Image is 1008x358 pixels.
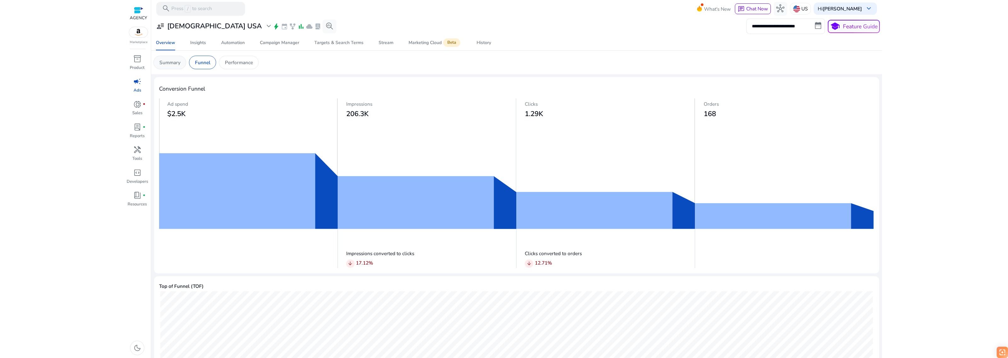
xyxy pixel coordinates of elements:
[126,76,148,99] a: campaignAds
[156,22,164,30] span: user_attributes
[159,85,874,93] h4: Conversion Funnel
[830,21,840,31] span: school
[167,100,338,108] p: Ad spend
[133,169,141,177] span: code_blocks
[379,41,393,45] div: Stream
[369,260,373,266] span: %
[356,259,373,266] p: 17.12
[171,5,212,13] p: Press to search
[126,190,148,213] a: book_4fiber_manual_recordResources
[314,23,321,30] span: lab_profile
[704,3,731,14] span: What's New
[130,65,145,71] p: Product
[167,22,262,30] h3: [DEMOGRAPHIC_DATA] USA
[346,100,517,108] p: Impressions
[547,260,552,266] span: %
[704,100,874,108] p: Orders
[306,23,313,30] span: cloud
[346,109,369,119] span: 206.3K
[128,201,147,208] p: Resources
[133,146,141,154] span: handyman
[443,38,460,47] span: Beta
[793,5,800,12] img: us.svg
[126,99,148,121] a: donut_smallfiber_manual_recordSales
[525,250,695,257] p: Clicks converted to orders
[535,259,552,266] p: 12.71
[298,23,305,30] span: bar_chart
[143,194,146,197] span: fiber_manual_record
[818,6,862,11] p: Hi
[281,23,288,30] span: event
[221,41,245,45] div: Automation
[132,156,142,162] p: Tools
[132,110,142,116] p: Sales
[828,20,880,33] button: schoolFeature Guide
[133,100,141,109] span: donut_small
[156,41,175,45] div: Overview
[325,22,334,30] span: search_insights
[289,23,296,30] span: family_history
[865,4,873,13] span: keyboard_arrow_down
[126,167,148,190] a: code_blocksDevelopers
[130,40,147,45] p: Marketplace
[735,3,770,14] button: chatChat Now
[133,123,141,131] span: lab_profile
[843,22,878,31] p: Feature Guide
[159,59,180,66] p: Summary
[130,15,147,21] p: AGENCY
[159,283,874,289] h5: Top of Funnel (TOF)
[704,109,716,119] span: 168
[273,23,280,30] span: bolt
[167,109,186,119] span: $2.5K
[185,5,191,13] span: /
[801,3,808,14] p: US
[162,4,170,13] span: search
[526,261,532,266] span: arrow_downward
[346,250,517,257] p: Impressions converted to clicks
[126,122,148,144] a: lab_profilefiber_manual_recordReports
[126,53,148,76] a: inventory_2Product
[225,59,253,66] p: Performance
[134,87,141,94] p: Ads
[314,41,364,45] div: Targets & Search Terms
[133,77,141,86] span: campaign
[409,40,461,46] div: Marketing Cloud
[127,179,148,185] p: Developers
[774,2,787,16] button: hub
[738,6,745,13] span: chat
[265,22,273,30] span: expand_more
[133,191,141,199] span: book_4
[776,4,784,13] span: hub
[130,133,145,139] p: Reports
[126,144,148,167] a: handymanTools
[133,55,141,63] span: inventory_2
[260,41,299,45] div: Campaign Manager
[347,261,353,266] span: arrow_downward
[746,5,768,12] span: Chat Now
[195,59,210,66] p: Funnel
[823,5,862,12] b: [PERSON_NAME]
[133,344,141,352] span: dark_mode
[525,109,543,119] span: 1.29K
[190,41,206,45] div: Insights
[323,20,336,33] button: search_insights
[143,103,146,106] span: fiber_manual_record
[477,41,491,45] div: History
[143,126,146,129] span: fiber_manual_record
[525,100,695,108] p: Clicks
[129,27,148,37] img: amazon.svg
